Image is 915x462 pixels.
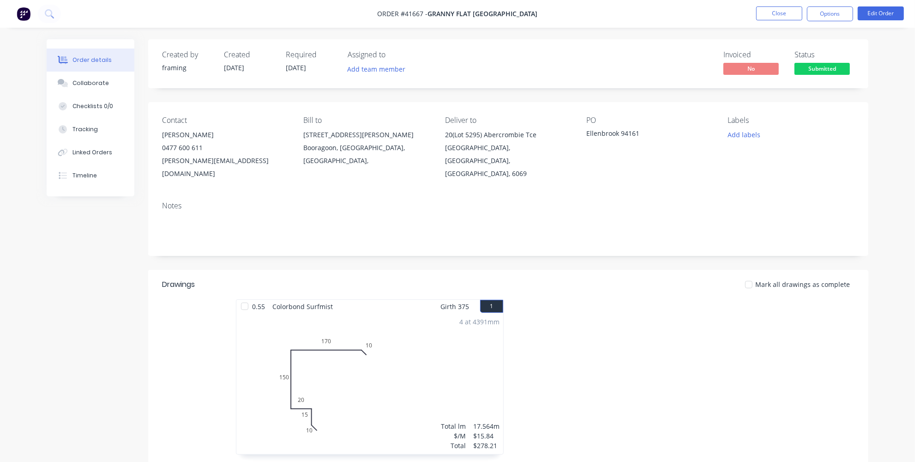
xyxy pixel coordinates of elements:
[162,63,213,73] div: framing
[722,128,765,141] button: Add labels
[428,10,538,18] span: Granny Flat [GEOGRAPHIC_DATA]
[47,49,134,72] button: Order details
[348,50,440,59] div: Assigned to
[17,7,30,21] img: Factory
[795,63,850,77] button: Submitted
[440,300,469,313] span: Girth 375
[445,128,572,180] div: 20(Lot 5295) Abercrombie Tce[GEOGRAPHIC_DATA], [GEOGRAPHIC_DATA], [GEOGRAPHIC_DATA], 6069
[286,63,306,72] span: [DATE]
[723,50,783,59] div: Invoiced
[459,317,500,327] div: 4 at 4391mm
[162,201,855,210] div: Notes
[47,95,134,118] button: Checklists 0/0
[445,128,572,141] div: 20(Lot 5295) Abercrombie Tce
[162,279,195,290] div: Drawings
[303,128,430,141] div: [STREET_ADDRESS][PERSON_NAME]
[473,421,500,431] div: 17.564m
[586,128,702,141] div: Ellenbrook 94161
[445,116,572,125] div: Deliver to
[343,63,410,75] button: Add team member
[72,125,98,134] div: Tracking
[72,56,112,64] div: Order details
[441,421,466,431] div: Total lm
[162,154,289,180] div: [PERSON_NAME][EMAIL_ADDRESS][DOMAIN_NAME]
[445,141,572,180] div: [GEOGRAPHIC_DATA], [GEOGRAPHIC_DATA], [GEOGRAPHIC_DATA], 6069
[162,128,289,141] div: [PERSON_NAME]
[224,50,275,59] div: Created
[47,164,134,187] button: Timeline
[72,102,113,110] div: Checklists 0/0
[480,300,503,313] button: 1
[303,141,430,167] div: Booragoon, [GEOGRAPHIC_DATA], [GEOGRAPHIC_DATA],
[72,79,109,87] div: Collaborate
[795,50,855,59] div: Status
[224,63,244,72] span: [DATE]
[269,300,337,313] span: Colorbond Surfmist
[248,300,269,313] span: 0.55
[47,141,134,164] button: Linked Orders
[807,6,853,21] button: Options
[47,72,134,95] button: Collaborate
[473,441,500,450] div: $278.21
[795,63,850,74] span: Submitted
[858,6,904,20] button: Edit Order
[586,116,713,125] div: PO
[162,128,289,180] div: [PERSON_NAME]0477 600 611[PERSON_NAME][EMAIL_ADDRESS][DOMAIN_NAME]
[162,141,289,154] div: 0477 600 611
[348,63,410,75] button: Add team member
[728,116,855,125] div: Labels
[723,63,779,74] span: No
[47,118,134,141] button: Tracking
[756,6,802,20] button: Close
[378,10,428,18] span: Order #41667 -
[755,280,850,289] span: Mark all drawings as complete
[286,50,337,59] div: Required
[303,116,430,125] div: Bill to
[162,50,213,59] div: Created by
[162,116,289,125] div: Contact
[303,128,430,167] div: [STREET_ADDRESS][PERSON_NAME]Booragoon, [GEOGRAPHIC_DATA], [GEOGRAPHIC_DATA],
[72,148,112,157] div: Linked Orders
[441,441,466,450] div: Total
[236,313,503,454] div: 0101520150170104 at 4391mmTotal lm$/MTotal17.564m$15.84$278.21
[473,431,500,441] div: $15.84
[441,431,466,441] div: $/M
[72,171,97,180] div: Timeline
